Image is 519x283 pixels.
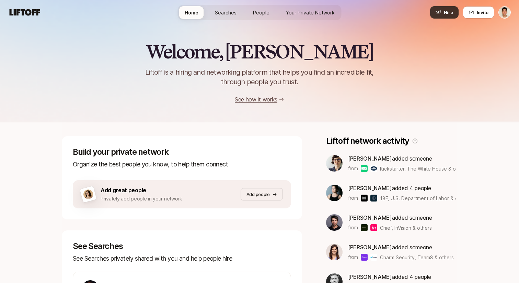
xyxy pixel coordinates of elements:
[101,195,182,203] p: Privately add people in your network
[348,273,392,280] span: [PERSON_NAME]
[380,254,454,261] span: Charm Security, Team8 & others
[348,253,358,261] p: from
[348,154,455,163] p: added someone
[326,136,409,146] p: Liftoff network activity
[348,155,392,162] span: [PERSON_NAME]
[348,164,358,173] p: from
[326,214,343,231] img: 1ec05670_0ea3_42c5_8156_a8508411ea81.jpg
[348,244,392,251] span: [PERSON_NAME]
[380,224,432,231] span: Chief, InVision & others
[499,7,510,18] img: Jeremy Chen
[370,254,377,261] img: Team8
[477,9,488,16] span: Invite
[101,186,182,195] p: Add great people
[430,6,459,19] button: Hire
[380,195,470,201] span: 18F, U.S. Department of Labor & others
[348,272,455,281] p: added 4 people
[209,6,242,19] a: Searches
[326,185,343,201] img: 539a6eb7_bc0e_4fa2_8ad9_ee091919e8d1.jpg
[82,188,94,200] img: woman-on-brown-bg.png
[137,67,382,87] p: Liftoff is a hiring and networking platform that helps you find an incredible fit, through people...
[280,6,340,19] a: Your Private Network
[146,41,373,62] h2: Welcome, [PERSON_NAME]
[185,9,198,16] span: Home
[348,213,432,222] p: added someone
[370,224,377,231] img: InVision
[73,254,291,263] p: See Searches privately shared with you and help people hire
[348,184,455,193] p: added 4 people
[326,244,343,260] img: 078aaabc_77bf_4f62_99c8_43516fd9b0fa.jpg
[246,191,270,198] p: Add people
[247,6,275,19] a: People
[253,9,269,16] span: People
[235,96,277,103] a: See how it works
[361,195,368,202] img: 18F
[179,6,204,19] a: Home
[348,243,454,252] p: added someone
[348,194,358,202] p: from
[370,165,377,172] img: The White House
[348,214,392,221] span: [PERSON_NAME]
[73,160,291,169] p: Organize the best people you know, to help them connect
[463,6,494,19] button: Invite
[348,224,358,232] p: from
[73,241,291,251] p: See Searches
[241,188,283,200] button: Add people
[286,9,335,16] span: Your Private Network
[361,254,368,261] img: Charm Security
[361,165,368,172] img: Kickstarter
[215,9,237,16] span: Searches
[380,166,468,172] span: Kickstarter, The White House & others
[498,6,511,19] button: Jeremy Chen
[348,185,392,192] span: [PERSON_NAME]
[370,195,377,202] img: U.S. Department of Labor
[73,147,291,157] p: Build your private network
[444,9,453,16] span: Hire
[361,224,368,231] img: Chief
[326,155,343,172] img: 0b965891_4116_474f_af89_6433edd974dd.jpg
